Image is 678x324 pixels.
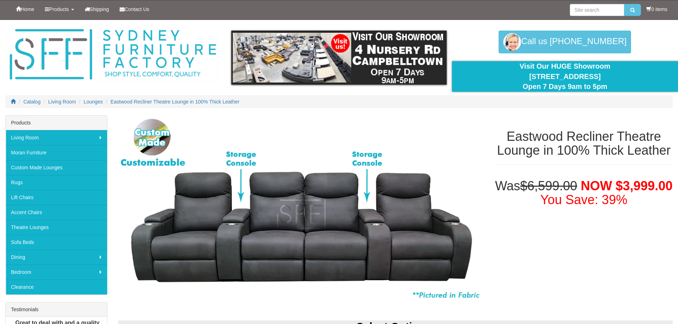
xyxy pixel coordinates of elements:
[6,175,107,190] a: Rugs
[6,250,107,265] a: Dining
[6,235,107,250] a: Sofa Beds
[646,6,667,13] li: 0 items
[125,6,149,12] span: Contact Us
[6,145,107,160] a: Moran Furniture
[6,280,107,294] a: Clearance
[6,220,107,235] a: Theatre Lounges
[111,99,240,105] a: Eastwood Recliner Theatre Lounge in 100% Thick Leather
[495,129,673,158] h1: Eastwood Recliner Theatre Lounge in 100% Thick Leather
[581,179,673,193] span: NOW $3,999.00
[6,302,107,317] div: Testimonials
[6,205,107,220] a: Accent Chairs
[11,0,40,18] a: Home
[6,160,107,175] a: Custom Made Lounges
[21,6,34,12] span: Home
[49,6,69,12] span: Products
[6,130,107,145] a: Living Room
[457,61,673,92] div: Visit Our HUGE Showroom [STREET_ADDRESS] Open 7 Days 9am to 5pm
[114,0,154,18] a: Contact Us
[570,4,624,16] input: Site search
[6,116,107,130] div: Products
[40,0,79,18] a: Products
[79,0,115,18] a: Shipping
[520,179,577,193] del: $6,599.00
[540,192,627,207] font: You Save: 39%
[84,99,103,105] a: Lounges
[6,190,107,205] a: Lift Chairs
[23,99,41,105] a: Catalog
[6,265,107,280] a: Bedroom
[6,27,220,82] img: Sydney Furniture Factory
[48,99,76,105] a: Living Room
[231,31,447,85] img: showroom.gif
[90,6,109,12] span: Shipping
[495,179,673,207] h1: Was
